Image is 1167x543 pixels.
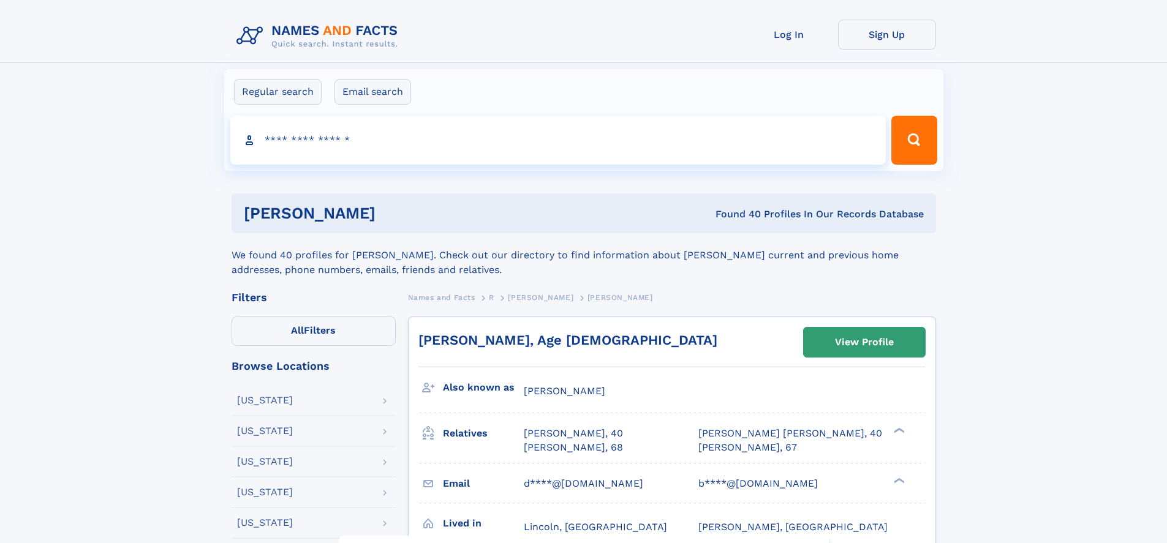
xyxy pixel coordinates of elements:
[408,290,475,305] a: Names and Facts
[232,233,936,277] div: We found 40 profiles for [PERSON_NAME]. Check out our directory to find information about [PERSON...
[237,395,293,405] div: [US_STATE]
[418,332,717,348] a: [PERSON_NAME], Age [DEMOGRAPHIC_DATA]
[237,426,293,436] div: [US_STATE]
[524,441,623,454] a: [PERSON_NAME], 68
[698,441,797,454] a: [PERSON_NAME], 67
[237,457,293,466] div: [US_STATE]
[698,521,888,533] span: [PERSON_NAME], [GEOGRAPHIC_DATA]
[443,377,524,398] h3: Also known as
[891,116,937,165] button: Search Button
[891,476,905,484] div: ❯
[524,385,605,397] span: [PERSON_NAME]
[524,427,623,440] a: [PERSON_NAME], 40
[230,116,886,165] input: search input
[587,293,653,302] span: [PERSON_NAME]
[524,521,667,533] span: Lincoln, [GEOGRAPHIC_DATA]
[237,518,293,528] div: [US_STATE]
[234,79,322,105] label: Regular search
[334,79,411,105] label: Email search
[232,316,396,346] label: Filters
[891,427,905,435] div: ❯
[443,423,524,444] h3: Relatives
[237,487,293,497] div: [US_STATE]
[508,290,573,305] a: [PERSON_NAME]
[232,20,408,53] img: Logo Names and Facts
[443,513,524,534] h3: Lived in
[740,20,838,50] a: Log In
[835,328,894,356] div: View Profile
[244,206,546,221] h1: [PERSON_NAME]
[443,473,524,494] h3: Email
[489,293,494,302] span: R
[508,293,573,302] span: [PERSON_NAME]
[489,290,494,305] a: R
[291,324,304,336] span: All
[232,361,396,372] div: Browse Locations
[838,20,936,50] a: Sign Up
[698,427,882,440] a: [PERSON_NAME] [PERSON_NAME], 40
[232,292,396,303] div: Filters
[545,208,924,221] div: Found 40 Profiles In Our Records Database
[804,328,925,357] a: View Profile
